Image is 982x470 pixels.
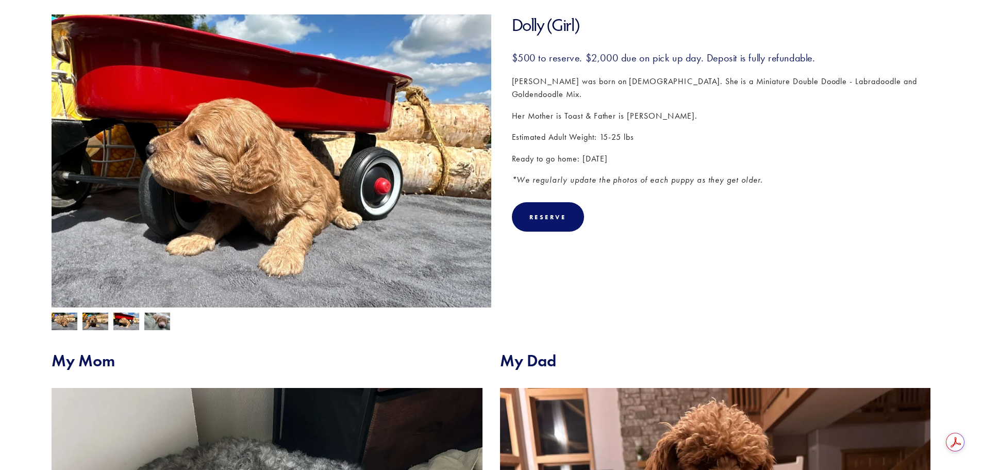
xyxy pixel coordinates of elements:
[512,14,931,36] h1: Dolly (Girl)
[512,75,931,101] p: [PERSON_NAME] was born on [DEMOGRAPHIC_DATA]. She is a Miniature Double Doodle - Labradoodle and ...
[52,351,482,370] h2: My Mom
[512,51,931,64] h3: $500 to reserve. $2,000 due on pick up day. Deposit is fully refundable.
[144,312,170,331] img: Dolly 1.jpg
[512,202,584,232] div: Reserve
[529,213,567,221] div: Reserve
[82,313,108,332] img: Dolly 2.jpg
[512,109,931,123] p: Her Mother is Toast & Father is [PERSON_NAME].
[113,313,139,332] img: Dolly 4.jpg
[52,312,77,331] img: Dolly 3.jpg
[512,131,931,144] p: Estimated Adult Weight: 15-25 lbs
[500,351,931,370] h2: My Dad
[512,152,931,166] p: Ready to go home: [DATE]
[52,14,491,345] img: Dolly 4.jpg
[512,175,763,185] em: *We regularly update the photos of each puppy as they get older.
